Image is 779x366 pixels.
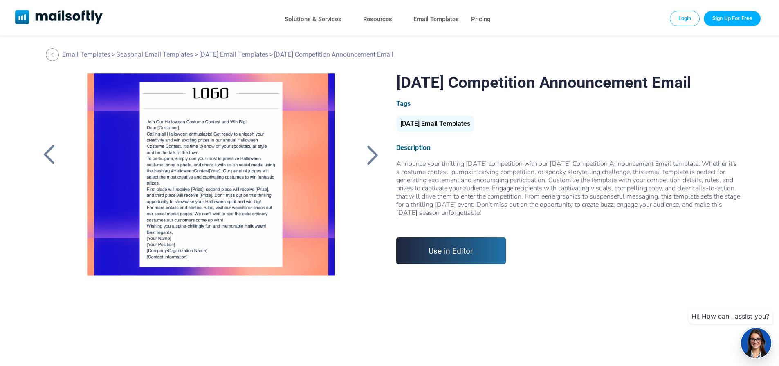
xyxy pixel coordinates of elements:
[471,13,491,25] a: Pricing
[116,51,193,58] a: Seasonal Email Templates
[396,100,740,107] div: Tags
[396,237,506,264] a: Use in Editor
[396,123,474,127] a: [DATE] Email Templates
[396,144,740,152] div: Description
[46,48,61,61] a: Back
[413,13,459,25] a: Email Templates
[396,116,474,132] div: [DATE] Email Templates
[39,144,59,165] a: Back
[15,10,103,26] a: Mailsoftly
[363,13,392,25] a: Resources
[396,160,740,225] div: Announce your thrilling [DATE] competition with our [DATE] Competition Announcement Email templat...
[73,73,348,277] a: Halloween Competition Announcement Email
[363,144,383,165] a: Back
[285,13,341,25] a: Solutions & Services
[396,73,740,91] h1: [DATE] Competition Announcement Email
[670,11,700,26] a: Login
[62,51,110,58] a: Email Templates
[704,11,761,26] a: Trial
[199,51,268,58] a: [DATE] Email Templates
[688,309,772,324] div: Hi! How can I assist you?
